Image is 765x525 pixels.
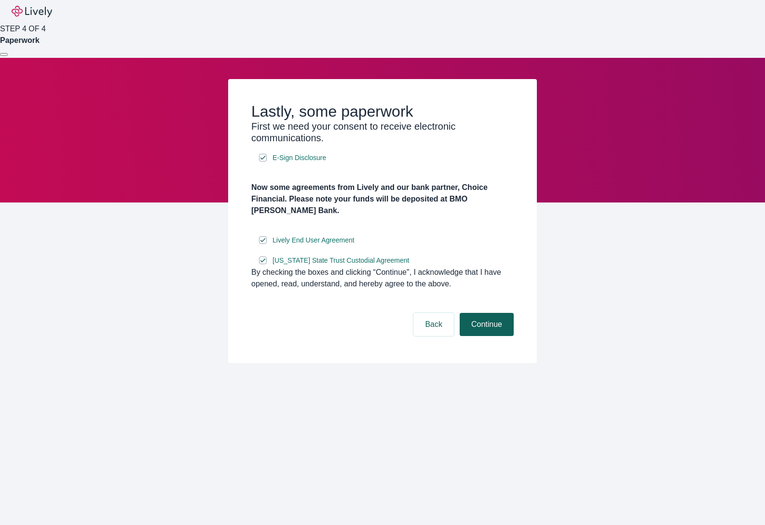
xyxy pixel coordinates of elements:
[271,152,328,164] a: e-sign disclosure document
[271,255,411,267] a: e-sign disclosure document
[251,121,514,144] h3: First we need your consent to receive electronic communications.
[273,256,410,266] span: [US_STATE] State Trust Custodial Agreement
[273,235,355,245] span: Lively End User Agreement
[12,6,52,17] img: Lively
[251,182,514,216] h4: Now some agreements from Lively and our bank partner, Choice Financial. Please note your funds wi...
[251,267,514,290] div: By checking the boxes and clicking “Continue", I acknowledge that I have opened, read, understand...
[460,313,514,336] button: Continue
[273,153,326,163] span: E-Sign Disclosure
[271,234,356,246] a: e-sign disclosure document
[413,313,454,336] button: Back
[251,102,514,121] h2: Lastly, some paperwork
